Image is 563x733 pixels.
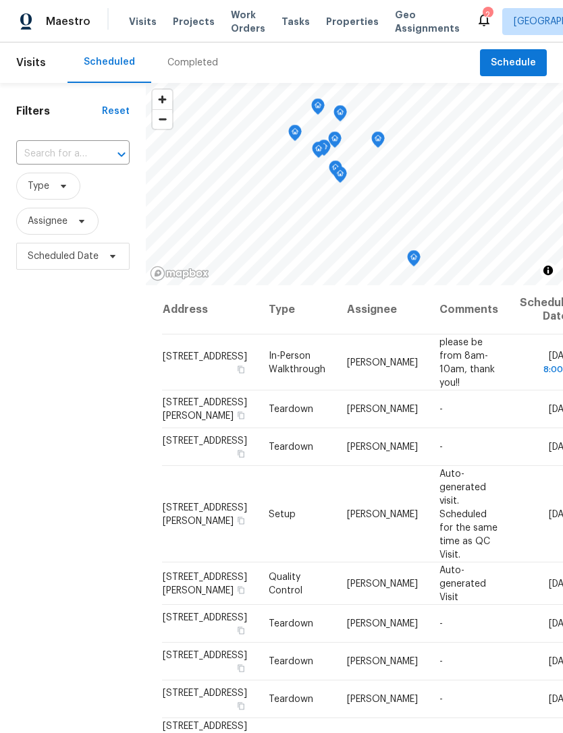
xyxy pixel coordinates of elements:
[112,145,131,164] button: Open
[163,613,247,622] span: [STREET_ADDRESS]
[269,657,313,666] span: Teardown
[129,15,157,28] span: Visits
[163,688,247,698] span: [STREET_ADDRESS]
[347,579,418,588] span: [PERSON_NAME]
[269,572,302,595] span: Quality Control
[102,105,130,118] div: Reset
[163,436,247,446] span: [STREET_ADDRESS]
[162,285,258,334] th: Address
[347,405,418,414] span: [PERSON_NAME]
[347,657,418,666] span: [PERSON_NAME]
[439,442,443,452] span: -
[491,55,536,71] span: Schedule
[28,179,49,193] span: Type
[311,98,325,119] div: Map marker
[333,105,347,126] div: Map marker
[153,110,172,129] span: Zoom out
[235,514,247,526] button: Copy Address
[483,8,492,22] div: 2
[395,8,460,35] span: Geo Assignments
[16,48,46,78] span: Visits
[544,263,552,278] span: Toggle attribution
[317,140,331,160] div: Map marker
[173,15,215,28] span: Projects
[235,363,247,375] button: Copy Address
[235,700,247,712] button: Copy Address
[333,167,347,187] div: Map marker
[28,250,99,263] span: Scheduled Date
[153,109,172,129] button: Zoom out
[269,442,313,452] span: Teardown
[235,662,247,674] button: Copy Address
[439,565,486,602] span: Auto-generated Visit
[269,405,313,414] span: Teardown
[235,583,247,595] button: Copy Address
[269,619,313,628] span: Teardown
[328,131,342,152] div: Map marker
[347,357,418,367] span: [PERSON_NAME]
[480,49,547,77] button: Schedule
[429,285,509,334] th: Comments
[439,657,443,666] span: -
[439,695,443,704] span: -
[163,651,247,660] span: [STREET_ADDRESS]
[371,131,385,152] div: Map marker
[347,442,418,452] span: [PERSON_NAME]
[269,695,313,704] span: Teardown
[258,285,336,334] th: Type
[312,142,325,163] div: Map marker
[326,15,379,28] span: Properties
[269,351,325,374] span: In-Person Walkthrough
[540,262,556,278] button: Toggle attribution
[407,250,421,271] div: Map marker
[439,469,498,559] span: Auto-generated visit. Scheduled for the same time as QC Visit.
[153,90,172,109] button: Zoom in
[347,619,418,628] span: [PERSON_NAME]
[235,624,247,637] button: Copy Address
[235,448,247,460] button: Copy Address
[288,125,302,146] div: Map marker
[439,405,443,414] span: -
[269,509,296,519] span: Setup
[163,572,247,595] span: [STREET_ADDRESS][PERSON_NAME]
[439,619,443,628] span: -
[347,509,418,519] span: [PERSON_NAME]
[235,409,247,421] button: Copy Address
[28,214,68,228] span: Assignee
[167,56,218,69] div: Completed
[16,105,102,118] h1: Filters
[163,398,247,421] span: [STREET_ADDRESS][PERSON_NAME]
[281,17,310,26] span: Tasks
[231,8,265,35] span: Work Orders
[84,55,135,69] div: Scheduled
[163,351,247,361] span: [STREET_ADDRESS]
[46,15,90,28] span: Maestro
[150,266,209,281] a: Mapbox homepage
[163,502,247,525] span: [STREET_ADDRESS][PERSON_NAME]
[336,285,429,334] th: Assignee
[16,144,92,165] input: Search for an address...
[329,160,342,181] div: Map marker
[347,695,418,704] span: [PERSON_NAME]
[439,337,495,387] span: please be from 8am-10am, thank you!!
